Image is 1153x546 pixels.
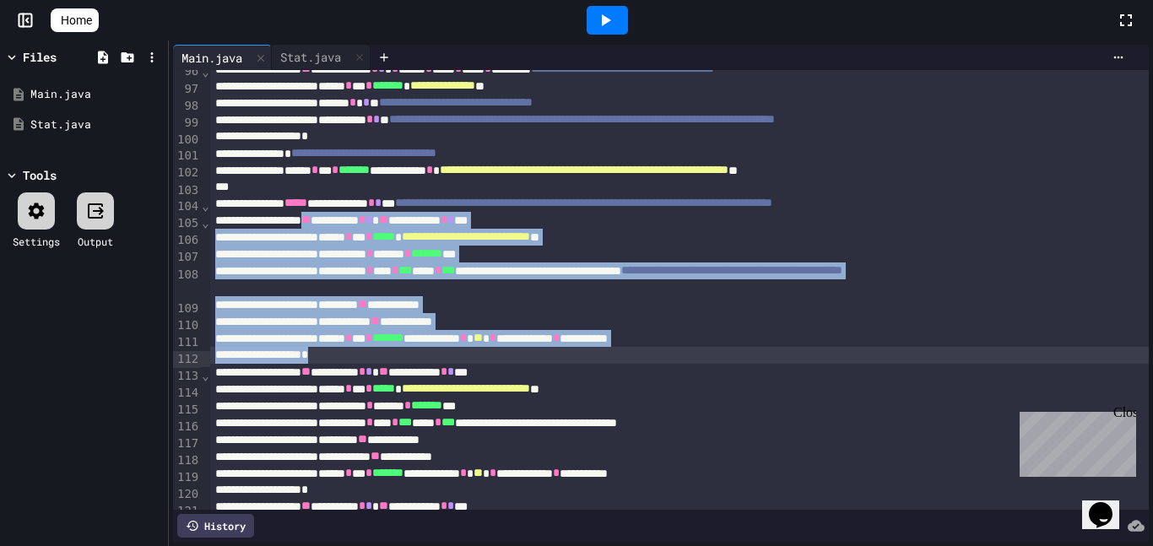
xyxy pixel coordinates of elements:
[173,63,201,80] div: 96
[173,148,201,165] div: 101
[173,49,251,67] div: Main.java
[173,334,201,351] div: 111
[78,234,113,249] div: Output
[173,198,201,215] div: 104
[173,300,201,317] div: 109
[173,452,201,469] div: 118
[173,402,201,419] div: 115
[173,232,201,249] div: 106
[201,199,209,213] span: Fold line
[173,385,201,402] div: 114
[173,351,201,368] div: 112
[173,419,201,435] div: 116
[272,48,349,66] div: Stat.java
[177,514,254,538] div: History
[23,48,57,66] div: Files
[23,166,57,184] div: Tools
[173,469,201,486] div: 119
[201,369,209,382] span: Fold line
[7,7,116,107] div: Chat with us now!Close
[272,45,371,70] div: Stat.java
[173,317,201,334] div: 110
[173,486,201,503] div: 120
[173,45,272,70] div: Main.java
[173,267,201,300] div: 108
[173,249,201,266] div: 107
[173,98,201,115] div: 98
[173,182,201,199] div: 103
[173,81,201,98] div: 97
[173,503,201,520] div: 121
[201,504,209,517] span: Fold line
[173,435,201,452] div: 117
[173,165,201,181] div: 102
[51,8,99,32] a: Home
[61,12,92,29] span: Home
[173,215,201,232] div: 105
[1013,405,1136,477] iframe: chat widget
[201,65,209,78] span: Fold line
[173,115,201,132] div: 99
[30,116,162,133] div: Stat.java
[173,368,201,385] div: 113
[30,86,162,103] div: Main.java
[201,216,209,230] span: Fold line
[1082,478,1136,529] iframe: chat widget
[13,234,60,249] div: Settings
[173,132,201,149] div: 100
